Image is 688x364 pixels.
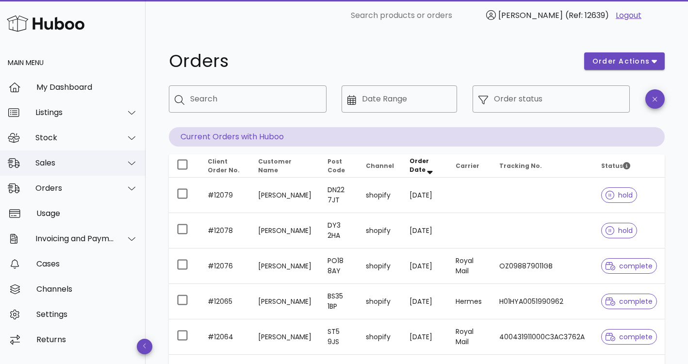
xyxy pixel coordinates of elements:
[200,319,250,355] td: #12064
[592,56,650,66] span: order actions
[498,10,563,21] span: [PERSON_NAME]
[402,213,448,248] td: [DATE]
[320,284,358,319] td: BS35 1BP
[402,248,448,284] td: [DATE]
[320,213,358,248] td: DY3 2HA
[616,10,641,21] a: Logout
[35,234,115,243] div: Invoicing and Payments
[36,209,138,218] div: Usage
[36,284,138,294] div: Channels
[593,154,665,178] th: Status
[35,183,115,193] div: Orders
[402,319,448,355] td: [DATE]
[402,284,448,319] td: [DATE]
[358,213,402,248] td: shopify
[448,248,492,284] td: Royal Mail
[36,310,138,319] div: Settings
[448,319,492,355] td: Royal Mail
[320,154,358,178] th: Post Code
[36,83,138,92] div: My Dashboard
[320,319,358,355] td: ST5 9JS
[169,52,573,70] h1: Orders
[448,284,492,319] td: Hermes
[35,133,115,142] div: Stock
[358,154,402,178] th: Channel
[250,284,320,319] td: [PERSON_NAME]
[200,248,250,284] td: #12076
[456,162,479,170] span: Carrier
[250,178,320,213] td: [PERSON_NAME]
[601,162,630,170] span: Status
[491,154,593,178] th: Tracking No.
[402,178,448,213] td: [DATE]
[200,154,250,178] th: Client Order No.
[606,263,653,269] span: complete
[491,248,593,284] td: OZ098879011GB
[36,259,138,268] div: Cases
[36,335,138,344] div: Returns
[7,13,84,34] img: Huboo Logo
[358,284,402,319] td: shopify
[200,213,250,248] td: #12078
[448,154,492,178] th: Carrier
[328,157,345,174] span: Post Code
[258,157,292,174] span: Customer Name
[358,248,402,284] td: shopify
[320,178,358,213] td: DN22 7JT
[565,10,609,21] span: (Ref: 12639)
[402,154,448,178] th: Order Date: Sorted descending. Activate to remove sorting.
[499,162,542,170] span: Tracking No.
[169,127,665,147] p: Current Orders with Huboo
[606,192,633,199] span: hold
[606,227,633,234] span: hold
[250,248,320,284] td: [PERSON_NAME]
[366,162,394,170] span: Channel
[410,157,429,174] span: Order Date
[35,108,115,117] div: Listings
[35,158,115,167] div: Sales
[491,284,593,319] td: H01HYA0051990962
[208,157,240,174] span: Client Order No.
[250,154,320,178] th: Customer Name
[358,319,402,355] td: shopify
[200,178,250,213] td: #12079
[358,178,402,213] td: shopify
[606,333,653,340] span: complete
[606,298,653,305] span: complete
[250,319,320,355] td: [PERSON_NAME]
[491,319,593,355] td: 400431911000C3AC3762A
[584,52,665,70] button: order actions
[320,248,358,284] td: PO18 8AY
[250,213,320,248] td: [PERSON_NAME]
[200,284,250,319] td: #12065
